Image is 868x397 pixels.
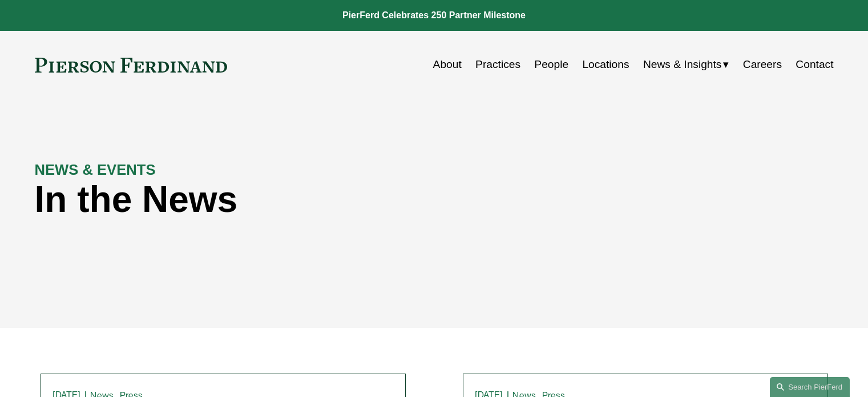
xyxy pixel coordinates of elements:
[743,54,782,75] a: Careers
[796,54,833,75] a: Contact
[35,162,156,178] strong: NEWS & EVENTS
[35,179,634,220] h1: In the News
[643,55,722,75] span: News & Insights
[582,54,629,75] a: Locations
[643,54,729,75] a: folder dropdown
[534,54,568,75] a: People
[433,54,462,75] a: About
[770,377,850,397] a: Search this site
[475,54,520,75] a: Practices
